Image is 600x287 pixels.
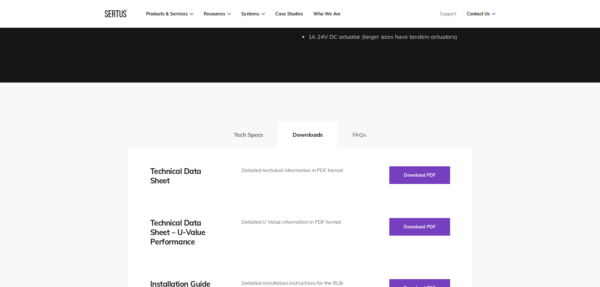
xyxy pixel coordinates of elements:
div: Detailed U-Value information in PDF format [242,218,346,226]
a: Systems [241,11,265,17]
a: Resources [204,11,231,17]
a: Case Studies [275,11,303,17]
button: Tech Specs [219,122,278,147]
div: Technical Data Sheet [150,166,223,185]
a: Contact Us [467,11,495,17]
a: Products & Services [146,11,193,17]
button: Download PDF [389,166,450,184]
div: Detailed technical information in PDF format [242,166,346,175]
div: Technical Data Sheet – U-Value Performance [150,218,223,246]
li: 1A 24V DC actuator (larger sizes have tandem actuators) [308,32,472,42]
a: Who We Are [313,11,340,17]
a: Support [440,11,456,17]
iframe: Chat Widget [487,214,600,287]
button: Download PDF [389,218,450,236]
button: FAQs [338,122,381,147]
